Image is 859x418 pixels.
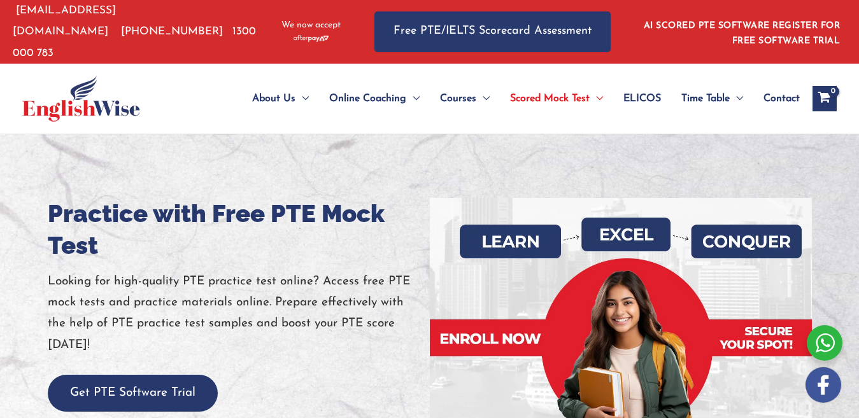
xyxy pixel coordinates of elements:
a: Get PTE Software Trial [48,387,218,399]
span: Menu Toggle [406,76,420,121]
a: AI SCORED PTE SOFTWARE REGISTER FOR FREE SOFTWARE TRIAL [644,21,841,46]
a: CoursesMenu Toggle [430,76,500,121]
span: Menu Toggle [295,76,309,121]
a: About UsMenu Toggle [242,76,319,121]
span: Menu Toggle [476,76,490,121]
p: Looking for high-quality PTE practice test online? Access free PTE mock tests and practice materi... [48,271,430,356]
span: Menu Toggle [730,76,743,121]
h1: Practice with Free PTE Mock Test [48,198,430,261]
span: We now accept [281,19,341,32]
img: white-facebook.png [806,367,841,403]
a: Contact [753,76,800,121]
span: Courses [440,76,476,121]
img: Afterpay-Logo [294,35,329,42]
span: Menu Toggle [590,76,603,121]
span: ELICOS [623,76,661,121]
a: Online CoachingMenu Toggle [319,76,430,121]
a: Scored Mock TestMenu Toggle [500,76,613,121]
span: Contact [763,76,800,121]
button: Get PTE Software Trial [48,375,218,412]
a: 1300 000 783 [13,26,256,58]
nav: Site Navigation: Main Menu [222,76,800,121]
a: Time TableMenu Toggle [671,76,753,121]
a: Free PTE/IELTS Scorecard Assessment [374,11,611,52]
a: ELICOS [613,76,671,121]
a: View Shopping Cart, empty [813,86,837,111]
span: Time Table [681,76,730,121]
span: Online Coaching [329,76,406,121]
span: About Us [252,76,295,121]
span: Scored Mock Test [510,76,590,121]
a: [PHONE_NUMBER] [121,26,223,37]
a: [EMAIL_ADDRESS][DOMAIN_NAME] [13,5,116,37]
aside: Header Widget 1 [636,11,846,52]
img: cropped-ew-logo [22,76,140,122]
